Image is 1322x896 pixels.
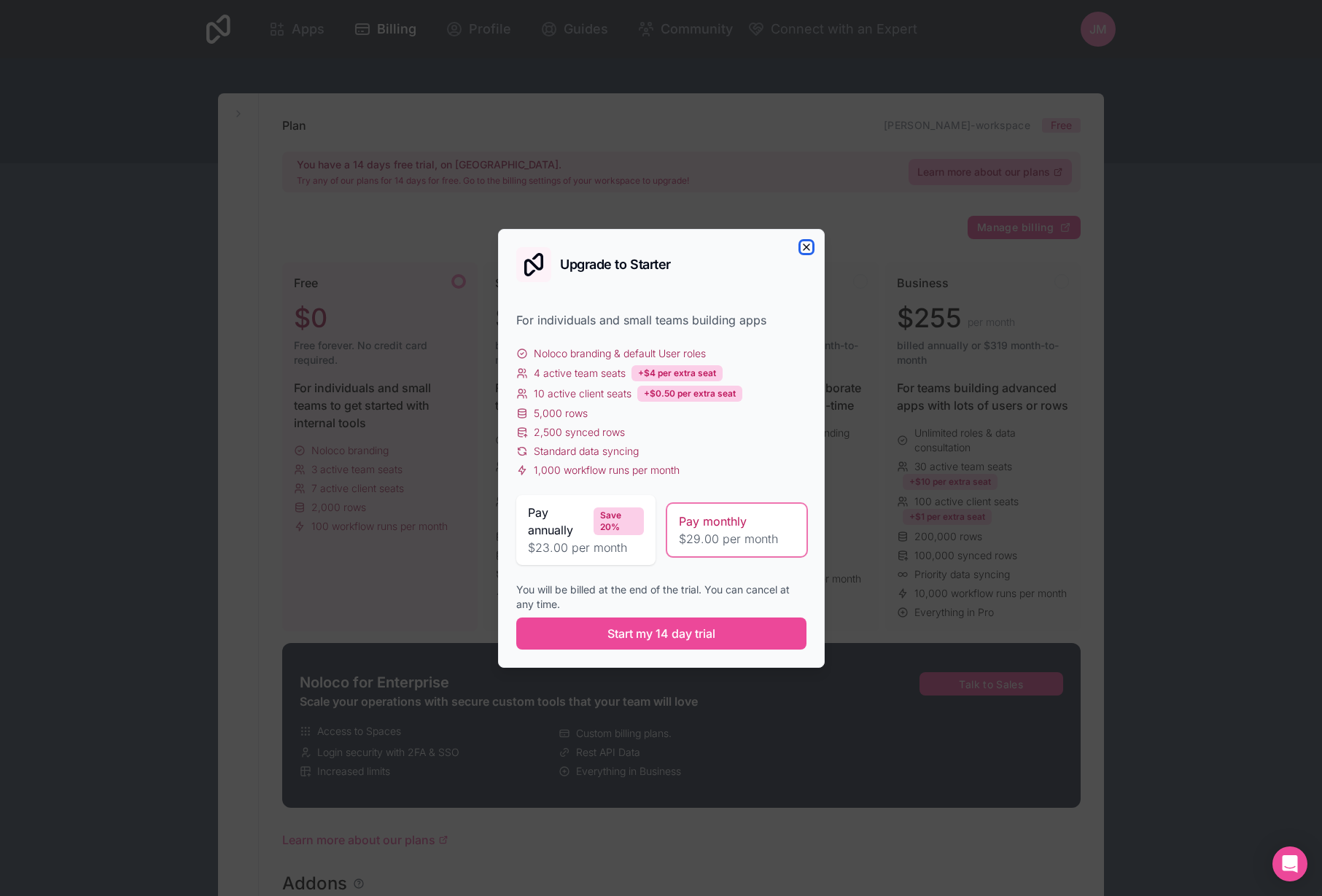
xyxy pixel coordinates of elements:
[534,386,631,401] span: 10 active client seats
[594,507,644,535] div: Save 20%
[534,425,625,440] span: 2,500 synced rows
[607,625,715,642] span: Start my 14 day trial
[528,504,588,539] span: Pay annually
[534,346,706,361] span: Noloco branding & default User roles
[560,258,671,271] h2: Upgrade to Starter
[534,366,626,381] span: 4 active team seats
[534,463,680,478] span: 1,000 workflow runs per month
[516,618,806,650] button: Start my 14 day trial
[534,444,639,459] span: Standard data syncing
[534,406,588,421] span: 5,000 rows
[516,583,806,612] div: You will be billed at the end of the trial. You can cancel at any time.
[679,530,795,548] span: $29.00 per month
[528,539,644,556] span: $23.00 per month
[637,386,742,402] div: +$0.50 per extra seat
[631,365,723,381] div: +$4 per extra seat
[516,311,806,329] div: For individuals and small teams building apps
[679,513,747,530] span: Pay monthly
